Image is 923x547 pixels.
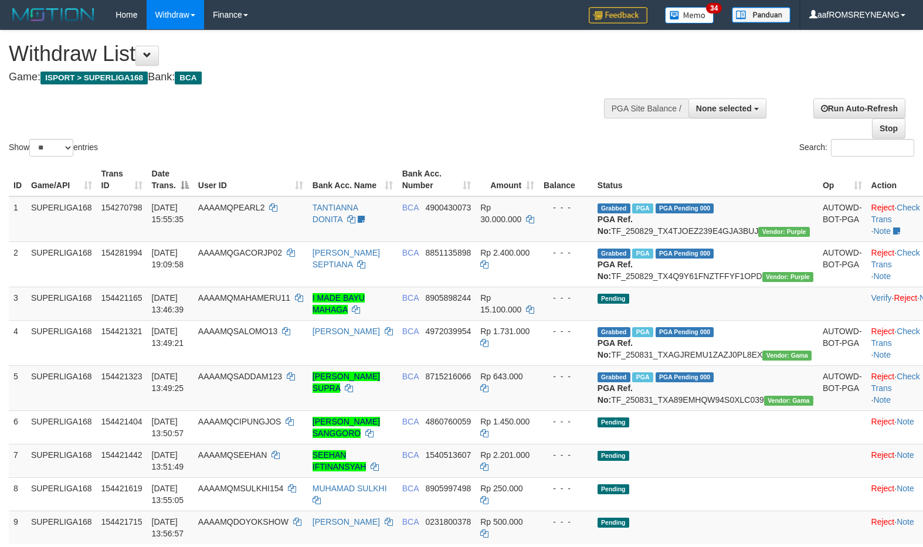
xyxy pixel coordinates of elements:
[9,365,26,410] td: 5
[313,248,380,269] a: [PERSON_NAME] SEPTIANA
[598,451,629,461] span: Pending
[632,372,653,382] span: Marked by aafsoycanthlai
[313,417,380,438] a: [PERSON_NAME] SANGGORO
[425,248,471,257] span: Copy 8851135898 to clipboard
[598,203,630,213] span: Grabbed
[818,163,867,196] th: Op: activate to sort column ascending
[26,287,97,320] td: SUPERLIGA168
[152,517,184,538] span: [DATE] 13:56:57
[9,287,26,320] td: 3
[897,517,914,526] a: Note
[544,516,588,528] div: - - -
[799,139,914,157] label: Search:
[29,139,73,157] select: Showentries
[198,417,281,426] span: AAAAMQCIPUNGJOS
[894,293,917,303] a: Reject
[598,215,633,236] b: PGA Ref. No:
[897,417,914,426] a: Note
[764,396,813,406] span: Vendor URL: https://trx31.1velocity.biz
[26,196,97,242] td: SUPERLIGA168
[604,98,688,118] div: PGA Site Balance /
[813,98,905,118] a: Run Auto-Refresh
[897,450,914,460] a: Note
[152,293,184,314] span: [DATE] 13:46:39
[402,417,419,426] span: BCA
[101,248,142,257] span: 154281994
[598,383,633,405] b: PGA Ref. No:
[26,410,97,444] td: SUPERLIGA168
[425,293,471,303] span: Copy 8905898244 to clipboard
[101,203,142,212] span: 154270798
[544,247,588,259] div: - - -
[313,327,380,336] a: [PERSON_NAME]
[152,203,184,224] span: [DATE] 15:55:35
[665,7,714,23] img: Button%20Memo.svg
[425,417,471,426] span: Copy 4860760059 to clipboard
[656,372,714,382] span: PGA Pending
[480,327,530,336] span: Rp 1.731.000
[656,203,714,213] span: PGA Pending
[598,417,629,427] span: Pending
[873,395,891,405] a: Note
[632,249,653,259] span: Marked by aafnonsreyleab
[26,444,97,477] td: SUPERLIGA168
[872,118,905,138] a: Stop
[402,327,419,336] span: BCA
[871,484,895,493] a: Reject
[688,98,766,118] button: None selected
[101,517,142,526] span: 154421715
[198,372,282,381] span: AAAAMQSADDAM123
[598,338,633,359] b: PGA Ref. No:
[818,365,867,410] td: AUTOWD-BOT-PGA
[26,320,97,365] td: SUPERLIGA168
[539,163,593,196] th: Balance
[198,517,289,526] span: AAAAMQDOYOKSHOW
[871,372,895,381] a: Reject
[871,203,895,212] a: Reject
[152,450,184,471] span: [DATE] 13:51:49
[589,7,647,23] img: Feedback.jpg
[871,417,895,426] a: Reject
[101,327,142,336] span: 154421321
[9,477,26,511] td: 8
[198,327,277,336] span: AAAAMQSALOMO13
[9,320,26,365] td: 4
[598,260,633,281] b: PGA Ref. No:
[871,293,892,303] a: Verify
[97,163,147,196] th: Trans ID: activate to sort column ascending
[598,372,630,382] span: Grabbed
[425,203,471,212] span: Copy 4900430073 to clipboard
[9,72,603,83] h4: Game: Bank:
[9,196,26,242] td: 1
[480,248,530,257] span: Rp 2.400.000
[544,371,588,382] div: - - -
[897,484,914,493] a: Note
[402,484,419,493] span: BCA
[873,350,891,359] a: Note
[313,293,365,314] a: I MADE BAYU MAHAGA
[198,450,267,460] span: AAAAMQSEEHAN
[425,517,471,526] span: Copy 0231800378 to clipboard
[818,242,867,287] td: AUTOWD-BOT-PGA
[706,3,722,13] span: 34
[313,484,387,493] a: MUHAMAD SULKHI
[593,242,818,287] td: TF_250829_TX4Q9Y61FNZTFFYF1OPD
[480,517,522,526] span: Rp 500.000
[152,327,184,348] span: [DATE] 13:49:21
[26,477,97,511] td: SUPERLIGA168
[871,327,895,336] a: Reject
[480,417,530,426] span: Rp 1.450.000
[480,203,521,224] span: Rp 30.000.000
[152,248,184,269] span: [DATE] 19:09:58
[732,7,790,23] img: panduan.png
[593,163,818,196] th: Status
[26,365,97,410] td: SUPERLIGA168
[544,416,588,427] div: - - -
[871,248,920,269] a: Check Trans
[593,320,818,365] td: TF_250831_TXAGJREMU1ZAZJ0PL8EX
[871,203,920,224] a: Check Trans
[818,196,867,242] td: AUTOWD-BOT-PGA
[402,372,419,381] span: BCA
[425,450,471,460] span: Copy 1540513607 to clipboard
[871,327,920,348] a: Check Trans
